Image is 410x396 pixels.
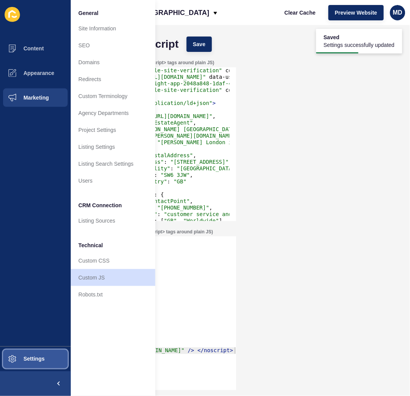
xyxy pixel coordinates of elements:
[335,9,377,17] span: Preview Website
[71,105,155,121] a: Agency Departments
[71,212,155,229] a: Listing Sources
[71,71,155,88] a: Redirects
[187,37,212,52] button: Save
[78,9,98,17] span: General
[71,37,155,54] a: SEO
[328,5,384,20] button: Preview Website
[78,201,122,209] span: CRM Connection
[324,33,395,41] span: Saved
[71,20,155,37] a: Site Information
[78,241,103,249] span: Technical
[71,138,155,155] a: Listing Settings
[71,121,155,138] a: Project Settings
[393,9,403,17] span: MD
[278,5,322,20] button: Clear Cache
[193,40,206,48] span: Save
[71,252,155,269] a: Custom CSS
[285,9,316,17] span: Clear Cache
[71,172,155,189] a: Users
[71,54,155,71] a: Domains
[71,155,155,172] a: Listing Search Settings
[71,286,155,303] a: Robots.txt
[71,269,155,286] a: Custom JS
[324,41,395,49] span: Settings successfully updated
[71,88,155,105] a: Custom Terminology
